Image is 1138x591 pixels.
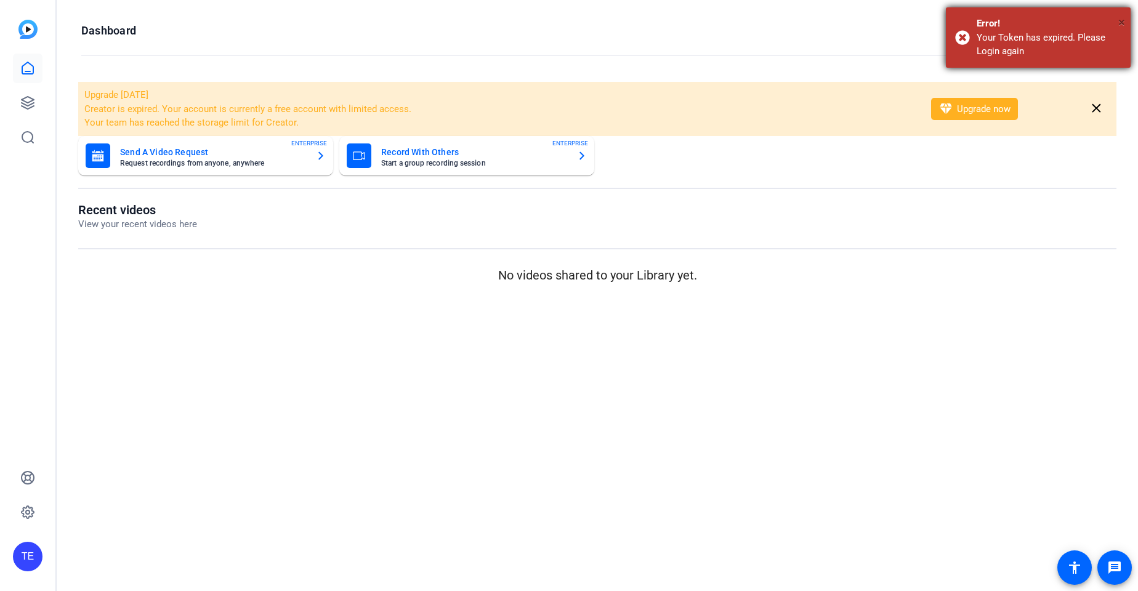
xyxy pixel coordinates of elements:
p: View your recent videos here [78,217,197,231]
p: No videos shared to your Library yet. [78,266,1116,284]
mat-icon: close [1089,101,1104,116]
img: blue-gradient.svg [18,20,38,39]
div: Your Token has expired. Please Login again [977,31,1121,58]
li: Your team has reached the storage limit for Creator. [84,116,915,130]
span: Upgrade [DATE] [84,89,148,100]
span: ENTERPRISE [291,139,327,148]
li: Creator is expired. Your account is currently a free account with limited access. [84,102,915,116]
mat-icon: message [1107,560,1122,575]
button: Send A Video RequestRequest recordings from anyone, anywhereENTERPRISE [78,136,333,175]
button: Upgrade now [931,98,1018,120]
span: ENTERPRISE [552,139,588,148]
div: TE [13,542,42,571]
button: Record With OthersStart a group recording sessionENTERPRISE [339,136,594,175]
mat-card-title: Record With Others [381,145,567,159]
h1: Dashboard [81,23,136,38]
mat-icon: accessibility [1067,560,1082,575]
mat-icon: diamond [938,102,953,116]
mat-card-subtitle: Request recordings from anyone, anywhere [120,159,306,167]
span: × [1118,15,1125,30]
h1: Recent videos [78,203,197,217]
mat-card-subtitle: Start a group recording session [381,159,567,167]
mat-card-title: Send A Video Request [120,145,306,159]
button: Close [1118,13,1125,31]
div: Error! [977,17,1121,31]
